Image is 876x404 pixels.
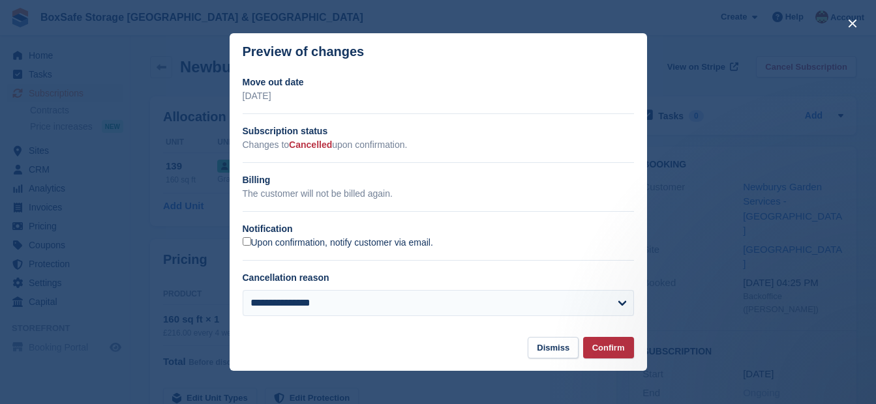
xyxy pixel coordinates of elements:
h2: Move out date [243,76,634,89]
h2: Notification [243,222,634,236]
p: The customer will not be billed again. [243,187,634,201]
p: [DATE] [243,89,634,103]
button: Dismiss [528,337,579,358]
label: Upon confirmation, notify customer via email. [243,237,433,249]
h2: Subscription status [243,124,634,138]
button: close [842,13,863,34]
label: Cancellation reason [243,272,329,283]
button: Confirm [583,337,634,358]
span: Cancelled [289,139,332,150]
p: Changes to upon confirmation. [243,138,634,152]
p: Preview of changes [243,44,365,59]
input: Upon confirmation, notify customer via email. [243,237,251,246]
h2: Billing [243,173,634,187]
